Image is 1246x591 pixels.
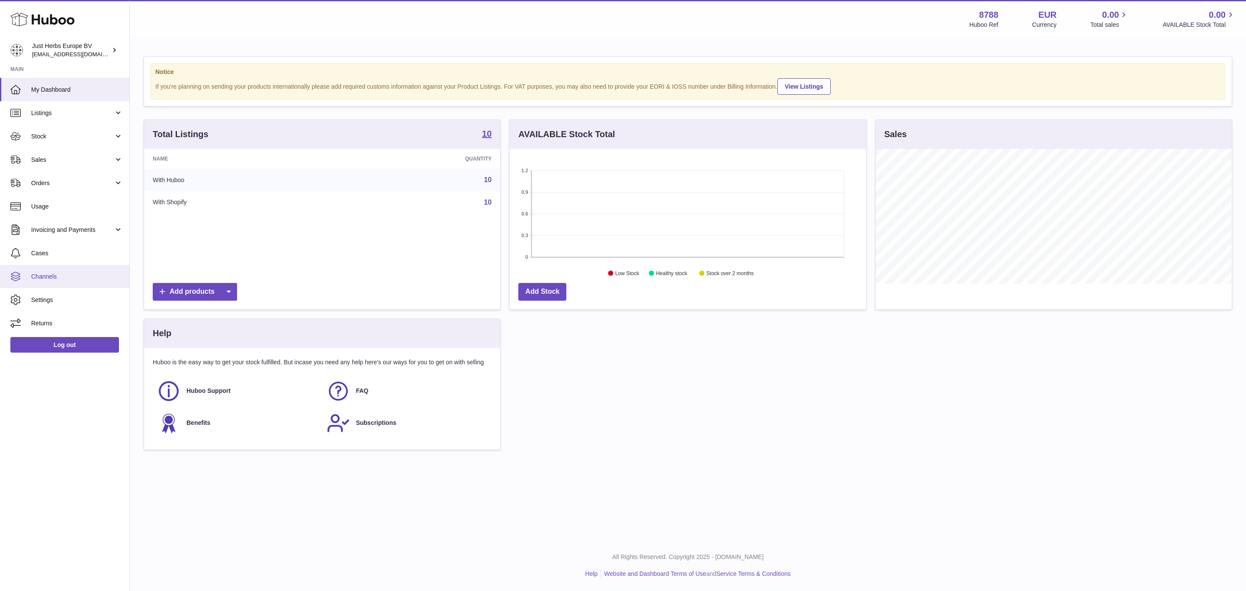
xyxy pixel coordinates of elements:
[522,211,528,216] text: 0.6
[144,169,336,191] td: With Huboo
[31,296,123,304] span: Settings
[1090,9,1129,29] a: 0.00 Total sales
[327,411,488,435] a: Subscriptions
[1102,9,1119,21] span: 0.00
[31,86,123,94] span: My Dashboard
[482,129,491,138] strong: 10
[884,128,907,140] h3: Sales
[585,570,598,577] a: Help
[518,283,566,301] a: Add Stock
[31,109,114,117] span: Listings
[153,328,171,339] h3: Help
[522,190,528,195] text: 0.9
[518,128,615,140] h3: AVAILABLE Stock Total
[155,68,1220,76] strong: Notice
[482,129,491,140] a: 10
[153,358,491,366] p: Huboo is the easy way to get your stock fulfilled. But incase you need any help here's our ways f...
[615,270,639,276] text: Low Stock
[522,233,528,238] text: 0.3
[1038,9,1057,21] strong: EUR
[31,179,114,187] span: Orders
[1163,9,1236,29] a: 0.00 AVAILABLE Stock Total
[979,9,999,21] strong: 8788
[1090,21,1129,29] span: Total sales
[656,270,688,276] text: Healthy stock
[153,128,209,140] h3: Total Listings
[1163,21,1236,29] span: AVAILABLE Stock Total
[144,149,336,169] th: Name
[356,419,396,427] span: Subscriptions
[484,176,492,183] a: 10
[186,387,231,395] span: Huboo Support
[970,21,999,29] div: Huboo Ref
[32,51,127,58] span: [EMAIL_ADDRESS][DOMAIN_NAME]
[31,226,114,234] span: Invoicing and Payments
[601,570,790,578] li: and
[153,283,237,301] a: Add products
[31,249,123,257] span: Cases
[356,387,369,395] span: FAQ
[186,419,210,427] span: Benefits
[336,149,500,169] th: Quantity
[157,411,318,435] a: Benefits
[31,202,123,211] span: Usage
[484,199,492,206] a: 10
[31,273,123,281] span: Channels
[31,319,123,328] span: Returns
[522,168,528,173] text: 1.2
[32,42,110,58] div: Just Herbs Europe BV
[706,270,754,276] text: Stock over 2 months
[1209,9,1226,21] span: 0.00
[31,156,114,164] span: Sales
[144,191,336,214] td: With Shopify
[31,132,114,141] span: Stock
[526,254,528,260] text: 0
[10,337,119,353] a: Log out
[716,570,791,577] a: Service Terms & Conditions
[327,379,488,403] a: FAQ
[157,379,318,403] a: Huboo Support
[777,78,831,95] a: View Listings
[137,553,1239,561] p: All Rights Reserved. Copyright 2025 - [DOMAIN_NAME]
[10,44,23,57] img: internalAdmin-8788@internal.huboo.com
[1032,21,1057,29] div: Currency
[604,570,706,577] a: Website and Dashboard Terms of Use
[155,77,1220,95] div: If you're planning on sending your products internationally please add required customs informati...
